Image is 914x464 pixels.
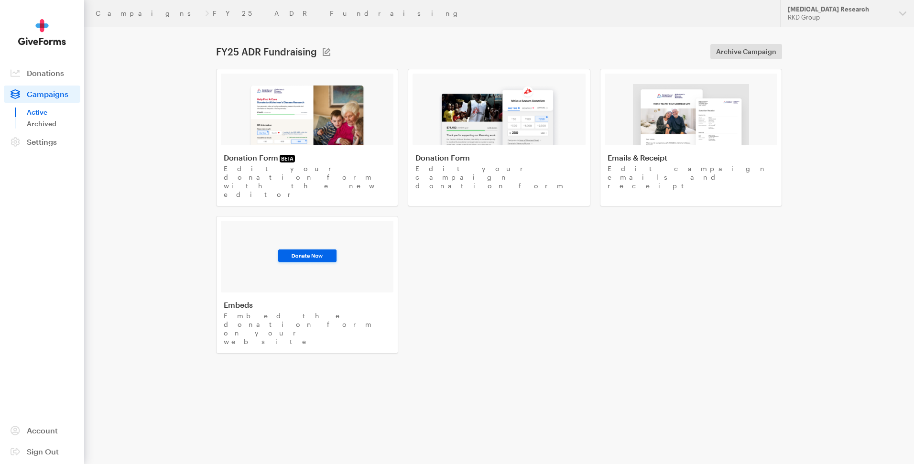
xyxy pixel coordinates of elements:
p: Edit campaign emails and receipt [608,164,774,190]
span: Archive Campaign [716,46,776,57]
div: RKD Group [788,13,892,22]
p: Embed the donation form on your website [224,312,391,346]
a: Emails & Receipt Edit campaign emails and receipt [600,69,782,206]
span: Campaigns [27,89,68,98]
h4: Donation Form [224,153,391,162]
a: FY25 ADR Fundraising [213,10,468,17]
p: Edit your donation form with the new editor [224,164,391,199]
p: Edit your campaign donation form [415,164,582,190]
h1: FY25 ADR Fundraising [216,46,317,57]
h4: Emails & Receipt [608,153,774,162]
a: Donation FormBETA Edit your donation form with the new editor [216,69,398,206]
img: image-2-e181a1b57a52e92067c15dabc571ad95275de6101288912623f50734140ed40c.png [438,84,560,145]
a: Settings [4,133,80,151]
a: Archive Campaign [710,44,782,59]
img: image-3-93ee28eb8bf338fe015091468080e1db9f51356d23dce784fdc61914b1599f14.png [275,247,340,266]
h4: Embeds [224,300,391,310]
a: Campaigns [4,86,80,103]
span: Settings [27,137,57,146]
a: Archived [27,118,80,129]
img: image-3-0695904bd8fc2540e7c0ed4f0f3f42b2ae7fdd5008376bfc2271839042c80776.png [633,84,749,145]
a: Campaigns [96,10,201,17]
img: image-1-83ed7ead45621bf174d8040c5c72c9f8980a381436cbc16a82a0f79bcd7e5139.png [249,84,366,145]
span: BETA [280,155,295,162]
img: GiveForms [18,19,66,45]
h4: Donation Form [415,153,582,162]
a: Embeds Embed the donation form on your website [216,216,398,354]
a: Active [27,107,80,118]
span: Donations [27,68,64,77]
a: Donations [4,65,80,82]
div: [MEDICAL_DATA] Research [788,5,892,13]
a: Donation Form Edit your campaign donation form [408,69,590,206]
